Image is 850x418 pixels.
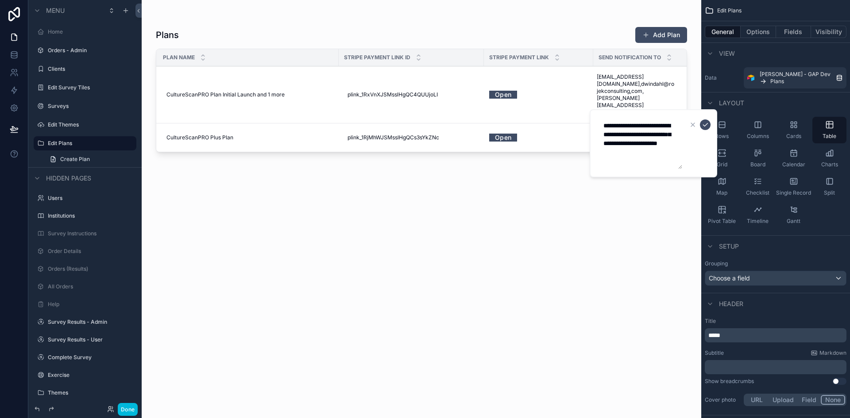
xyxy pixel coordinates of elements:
[48,65,131,73] label: Clients
[769,395,798,405] button: Upload
[163,88,333,102] a: CultureScanPRO Plan Initial Launch and 1 more
[48,121,131,128] label: Edit Themes
[705,318,846,325] label: Title
[747,218,769,225] span: Timeline
[48,354,131,361] label: Complete Survey
[593,70,678,119] a: [EMAIL_ADDRESS][DOMAIN_NAME],dwindahl@rojekconsulting,com,[PERSON_NAME][EMAIL_ADDRESS][DOMAIN_NAME]
[741,26,776,38] button: Options
[708,218,736,225] span: Pivot Table
[48,230,131,237] a: Survey Instructions
[344,130,479,145] a: plink_1RjMhWJSMsslHgQCs3sYkZNc
[745,395,769,405] button: URL
[770,78,784,85] span: Plans
[48,140,131,147] label: Edit Plans
[48,265,131,272] label: Orders (Results)
[747,74,754,81] img: Airtable Logo
[705,202,739,228] button: Pivot Table
[48,28,131,35] label: Home
[344,54,410,61] span: Stripe Payment Link ID
[48,389,131,396] label: Themes
[489,130,517,144] a: Open
[48,318,131,326] label: Survey Results - Admin
[819,349,846,357] span: Markdown
[489,88,517,101] a: Open
[60,156,90,163] span: Create Plan
[741,145,775,172] button: Board
[48,372,131,379] label: Exercise
[705,26,741,38] button: General
[741,202,775,228] button: Timeline
[777,173,811,200] button: Single Record
[163,54,195,61] span: Plan Name
[821,161,838,168] span: Charts
[48,47,131,54] label: Orders - Admin
[705,349,724,357] label: Subtitle
[705,260,728,267] label: Grouping
[46,6,65,15] span: Menu
[348,91,438,98] span: plink_1RxVnXJSMsslHgQC4QUUjoLI
[798,395,821,405] button: Field
[782,161,805,168] span: Calendar
[48,84,131,91] label: Edit Survey Tiles
[705,173,739,200] button: Map
[705,271,846,286] button: Choose a field
[489,54,549,61] span: Stripe Payment Link
[812,173,846,200] button: Split
[48,301,131,308] label: Help
[746,189,769,196] span: Checklist
[812,145,846,172] button: Charts
[747,133,769,140] span: Columns
[48,336,131,343] label: Survey Results - User
[166,134,233,141] span: CultureScanPRO Plus Plan
[787,218,800,225] span: Gantt
[705,74,740,81] label: Data
[344,88,479,102] a: plink_1RxVnXJSMsslHgQC4QUUjoLI
[821,395,845,405] button: None
[489,134,588,142] a: Open
[777,117,811,143] button: Cards
[760,71,831,78] span: [PERSON_NAME] - GAP Dev
[44,152,136,166] a: Create Plan
[786,133,801,140] span: Cards
[716,189,727,196] span: Map
[811,349,846,357] a: Markdown
[599,54,661,61] span: Send Notification to
[719,49,735,58] span: View
[776,26,811,38] button: Fields
[741,117,775,143] button: Columns
[48,103,131,110] label: Surveys
[163,130,333,145] a: CultureScanPRO Plus Plan
[597,73,674,116] span: [EMAIL_ADDRESS][DOMAIN_NAME],dwindahl@rojekconsulting,com,[PERSON_NAME][EMAIL_ADDRESS][DOMAIN_NAME]
[705,145,739,172] button: Grid
[705,378,754,385] div: Show breadcrumbs
[705,396,740,403] label: Cover photo
[489,91,588,99] a: Open
[46,174,91,183] span: Hidden pages
[48,283,131,290] label: All Orders
[717,161,727,168] span: Grid
[635,27,687,43] button: Add Plan
[156,29,179,41] h1: Plans
[811,26,846,38] button: Visibility
[48,195,131,202] label: Users
[719,99,744,107] span: Layout
[715,133,729,140] span: Rows
[48,248,131,255] label: Order Details
[48,212,131,219] label: Institutions
[717,7,742,14] span: Edit Plans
